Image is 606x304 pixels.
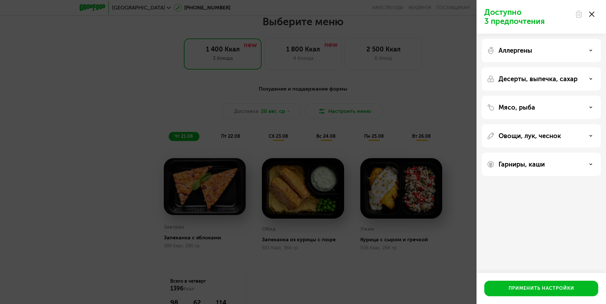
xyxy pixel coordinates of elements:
[484,281,598,296] button: Применить настройки
[499,75,578,83] p: Десерты, выпечка, сахар
[499,47,532,54] p: Аллергены
[509,285,574,292] div: Применить настройки
[499,103,535,111] p: Мясо, рыба
[499,160,545,168] p: Гарниры, каши
[499,132,561,140] p: Овощи, лук, чеснок
[484,8,571,26] p: Доступно 3 предпочтения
